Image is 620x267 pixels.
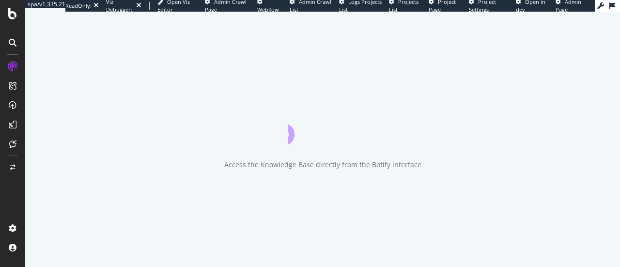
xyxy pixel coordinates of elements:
span: Webflow [257,6,279,13]
div: animation [288,110,357,144]
div: ReadOnly: [65,2,92,10]
div: Access the Knowledge Base directly from the Botify interface [224,160,421,170]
